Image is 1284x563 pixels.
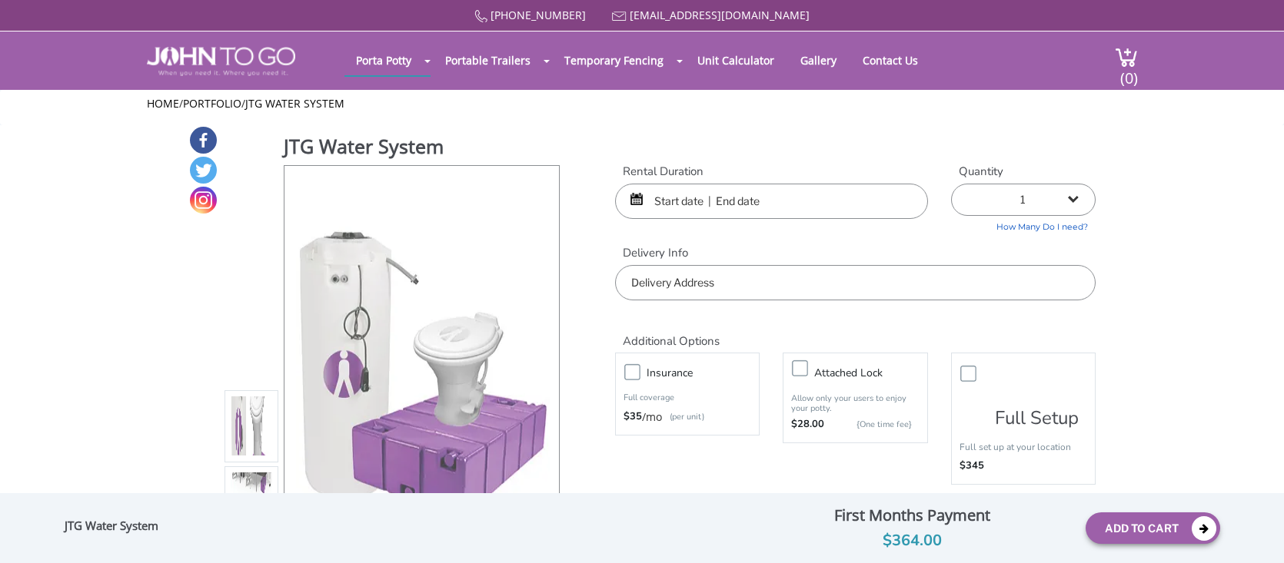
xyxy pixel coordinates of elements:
h1: JTG Water System [284,133,561,164]
a: Portable Trailers [434,45,542,75]
p: {One time fee} [832,417,911,432]
a: Home [147,96,179,111]
img: Mail [612,12,627,22]
button: Live Chat [1222,502,1284,563]
p: Full set up at your location [960,439,1087,455]
div: $364.00 [750,528,1074,553]
input: Delivery Address [615,265,1096,300]
label: Delivery Info [615,245,1096,261]
a: Gallery [789,45,848,75]
h3: Insurance [647,363,767,383]
a: Facebook [190,127,217,154]
a: [PHONE_NUMBER] [491,8,586,22]
a: Porta Potty [344,45,423,75]
strong: $35 [624,409,642,425]
a: Twitter [190,157,217,184]
a: Portfolio [183,96,241,111]
button: Add To Cart [1086,512,1220,544]
h3: Attached lock [814,363,934,383]
p: (per unit) [662,409,704,425]
a: Temporary Fencing [553,45,675,75]
h2: Additional Options [615,316,1096,349]
img: Call [474,10,487,23]
div: First Months Payment [750,502,1074,528]
a: How Many Do I need? [951,216,1096,233]
ul: / / [147,96,1138,111]
label: Quantity [951,164,1096,180]
label: Rental Duration [615,164,928,180]
strong: $28.00 [791,417,824,432]
img: Product [296,189,550,551]
a: Instagram [190,187,217,214]
h3: Full Setup [995,380,1079,428]
a: JTG Water System [245,96,344,111]
a: [EMAIL_ADDRESS][DOMAIN_NAME] [630,8,810,22]
span: (0) [1119,55,1138,88]
p: Allow only your users to enjoy your potty. [791,393,919,413]
img: cart a [1115,47,1138,68]
strong: $345 [960,459,984,472]
p: Full coverage [624,390,751,406]
input: Start date | End date [615,184,928,219]
a: Contact Us [851,45,930,75]
div: /mo [624,409,751,425]
img: JOHN to go [147,47,295,76]
a: Unit Calculator [686,45,786,75]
